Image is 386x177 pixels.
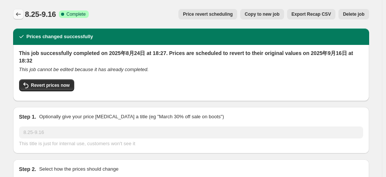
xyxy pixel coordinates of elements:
[19,79,74,91] button: Revert prices now
[31,82,70,88] span: Revert prices now
[19,165,36,173] h2: Step 2.
[27,33,93,40] h2: Prices changed successfully
[39,165,118,173] p: Select how the prices should change
[39,113,224,120] p: Optionally give your price [MEDICAL_DATA] a title (eg "March 30% off sale on boots")
[183,11,233,17] span: Price revert scheduling
[25,10,56,18] span: 8.25-9.16
[240,9,284,19] button: Copy to new job
[338,9,369,19] button: Delete job
[19,49,363,64] h2: This job successfully completed on 2025年8月24日 at 18:27. Prices are scheduled to revert to their o...
[19,141,135,146] span: This title is just for internal use, customers won't see it
[178,9,237,19] button: Price revert scheduling
[343,11,364,17] span: Delete job
[287,9,335,19] button: Export Recap CSV
[19,67,149,72] i: This job cannot be edited because it has already completed.
[66,11,85,17] span: Complete
[19,126,363,138] input: 30% off holiday sale
[292,11,331,17] span: Export Recap CSV
[19,113,36,120] h2: Step 1.
[245,11,280,17] span: Copy to new job
[13,9,24,19] button: Price change jobs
